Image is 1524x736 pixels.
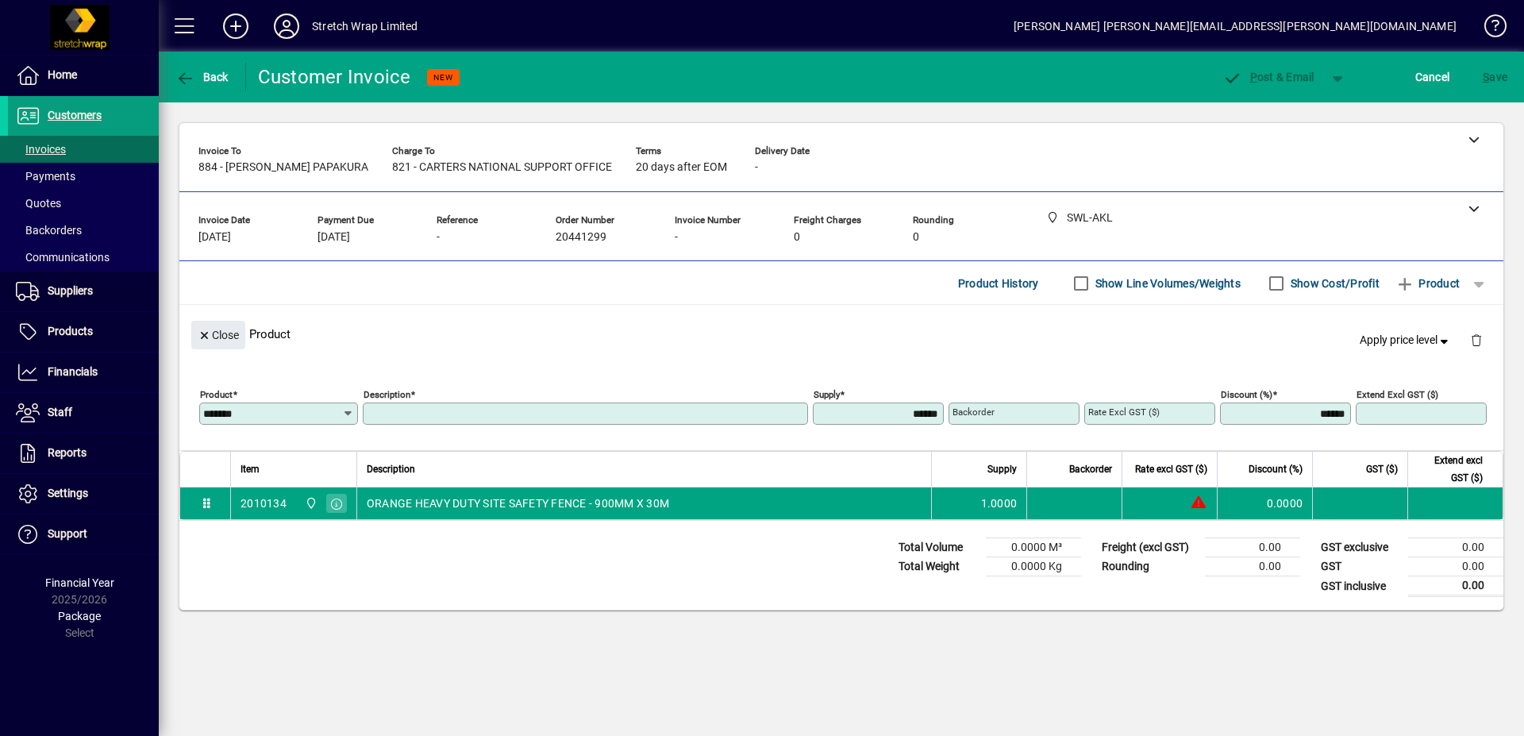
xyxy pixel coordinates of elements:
[48,406,72,418] span: Staff
[210,12,261,40] button: Add
[986,557,1081,576] td: 0.0000 Kg
[8,474,159,514] a: Settings
[1353,326,1458,355] button: Apply price level
[1222,71,1314,83] span: ost & Email
[1313,557,1408,576] td: GST
[437,231,440,244] span: -
[8,312,159,352] a: Products
[1313,538,1408,557] td: GST exclusive
[367,460,415,478] span: Description
[16,170,75,183] span: Payments
[1360,332,1452,349] span: Apply price level
[556,231,606,244] span: 20441299
[48,527,87,540] span: Support
[301,495,319,512] span: SWL-AKL
[1366,460,1398,478] span: GST ($)
[241,495,287,511] div: 2010134
[1217,487,1312,519] td: 0.0000
[48,325,93,337] span: Products
[317,231,350,244] span: [DATE]
[48,284,93,297] span: Suppliers
[1135,460,1207,478] span: Rate excl GST ($)
[891,557,986,576] td: Total Weight
[241,460,260,478] span: Item
[16,224,82,237] span: Backorders
[1418,452,1483,487] span: Extend excl GST ($)
[1250,71,1257,83] span: P
[8,136,159,163] a: Invoices
[986,538,1081,557] td: 0.0000 M³
[8,393,159,433] a: Staff
[1205,557,1300,576] td: 0.00
[258,64,411,90] div: Customer Invoice
[48,109,102,121] span: Customers
[8,353,159,392] a: Financials
[198,231,231,244] span: [DATE]
[312,13,418,39] div: Stretch Wrap Limited
[1205,538,1300,557] td: 0.00
[1483,64,1507,90] span: ave
[8,244,159,271] a: Communications
[16,143,66,156] span: Invoices
[8,56,159,95] a: Home
[1411,63,1454,91] button: Cancel
[364,389,410,400] mat-label: Description
[1094,557,1205,576] td: Rounding
[187,327,249,341] app-page-header-button: Close
[952,407,995,418] mat-label: Backorder
[1092,276,1241,291] label: Show Line Volumes/Weights
[175,71,229,83] span: Back
[8,217,159,244] a: Backorders
[261,12,312,40] button: Profile
[8,434,159,473] a: Reports
[200,389,233,400] mat-label: Product
[179,305,1503,363] div: Product
[1395,271,1460,296] span: Product
[814,389,840,400] mat-label: Supply
[913,231,919,244] span: 0
[1408,557,1503,576] td: 0.00
[367,495,669,511] span: ORANGE HEAVY DUTY SITE SAFETY FENCE - 900MM X 30M
[171,63,233,91] button: Back
[392,161,612,174] span: 821 - CARTERS NATIONAL SUPPORT OFFICE
[8,163,159,190] a: Payments
[675,231,678,244] span: -
[48,446,87,459] span: Reports
[958,271,1039,296] span: Product History
[987,460,1017,478] span: Supply
[1479,63,1511,91] button: Save
[1408,576,1503,596] td: 0.00
[48,487,88,499] span: Settings
[48,68,77,81] span: Home
[48,365,98,378] span: Financials
[1287,276,1380,291] label: Show Cost/Profit
[1472,3,1504,55] a: Knowledge Base
[1457,333,1495,347] app-page-header-button: Delete
[1088,407,1160,418] mat-label: Rate excl GST ($)
[981,495,1018,511] span: 1.0000
[952,269,1045,298] button: Product History
[1408,538,1503,557] td: 0.00
[198,322,239,349] span: Close
[1313,576,1408,596] td: GST inclusive
[1457,321,1495,359] button: Delete
[1357,389,1438,400] mat-label: Extend excl GST ($)
[755,161,758,174] span: -
[433,72,453,83] span: NEW
[159,63,246,91] app-page-header-button: Back
[794,231,800,244] span: 0
[1014,13,1457,39] div: [PERSON_NAME] [PERSON_NAME][EMAIL_ADDRESS][PERSON_NAME][DOMAIN_NAME]
[16,197,61,210] span: Quotes
[1415,64,1450,90] span: Cancel
[8,514,159,554] a: Support
[1483,71,1489,83] span: S
[1221,389,1272,400] mat-label: Discount (%)
[58,610,101,622] span: Package
[891,538,986,557] td: Total Volume
[198,161,368,174] span: 884 - [PERSON_NAME] PAPAKURA
[16,251,110,264] span: Communications
[45,576,114,589] span: Financial Year
[636,161,727,174] span: 20 days after EOM
[8,190,159,217] a: Quotes
[1094,538,1205,557] td: Freight (excl GST)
